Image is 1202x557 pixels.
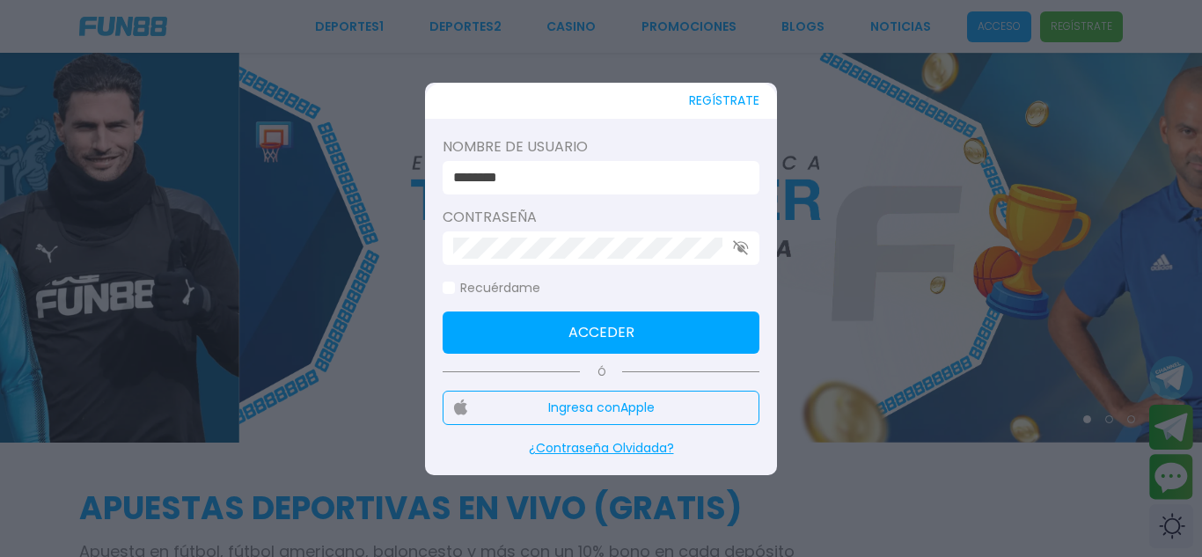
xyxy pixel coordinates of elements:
p: Ó [443,364,759,380]
label: Contraseña [443,207,759,228]
label: Recuérdame [443,279,540,297]
p: ¿Contraseña Olvidada? [443,439,759,458]
button: Ingresa conApple [443,391,759,425]
label: Nombre de usuario [443,136,759,158]
button: REGÍSTRATE [689,83,759,119]
button: Acceder [443,311,759,354]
